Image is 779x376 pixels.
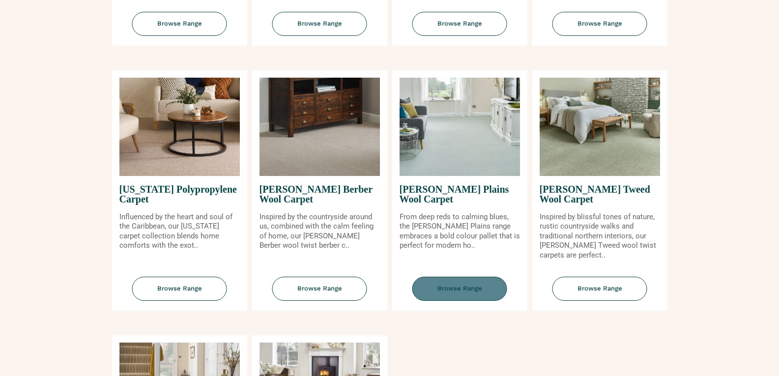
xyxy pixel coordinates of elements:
p: From deep reds to calming blues, the [PERSON_NAME] Plains range embraces a bold colour pallet tha... [400,212,520,251]
span: [PERSON_NAME] Tweed Wool Carpet [540,176,660,212]
span: Browse Range [552,12,647,36]
img: Tomkinson Tweed Wool Carpet [540,78,660,176]
a: Browse Range [252,277,387,311]
span: Browse Range [412,277,507,301]
span: [PERSON_NAME] Berber Wool Carpet [260,176,380,212]
a: Browse Range [112,12,247,46]
img: Puerto Rico Polypropylene Carpet [119,78,240,176]
span: Browse Range [132,277,227,301]
a: Browse Range [112,277,247,311]
a: Browse Range [392,12,527,46]
p: Inspired by the countryside around us, combined with the calm feeling of home, our [PERSON_NAME] ... [260,212,380,251]
a: Browse Range [392,277,527,311]
span: Browse Range [272,12,367,36]
a: Browse Range [252,12,387,46]
img: Tomkinson Plains Wool Carpet [400,78,520,176]
p: Inspired by blissful tones of nature, rustic countryside walks and traditional northern interiors... [540,212,660,260]
img: Tomkinson Berber Wool Carpet [260,78,380,176]
span: [US_STATE] Polypropylene Carpet [119,176,240,212]
span: Browse Range [552,277,647,301]
span: Browse Range [272,277,367,301]
p: Influenced by the heart and soul of the Caribbean, our [US_STATE] carpet collection blends home c... [119,212,240,251]
a: Browse Range [532,12,667,46]
span: Browse Range [412,12,507,36]
span: [PERSON_NAME] Plains Wool Carpet [400,176,520,212]
a: Browse Range [532,277,667,311]
span: Browse Range [132,12,227,36]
